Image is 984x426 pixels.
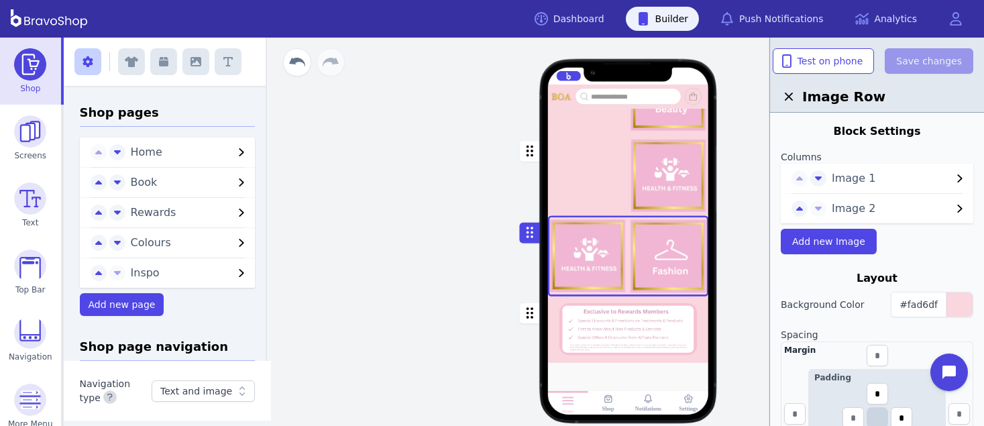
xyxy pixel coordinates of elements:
button: Test on phone [773,48,875,74]
span: Test on phone [784,54,863,68]
div: Settings [679,405,698,412]
label: Background Color [781,298,865,311]
div: Layout [781,270,973,286]
span: Shop [20,83,40,94]
button: Rewards [125,205,256,221]
div: Margin [784,345,816,356]
span: Top Bar [15,284,46,295]
span: #fad6df [899,299,938,310]
button: Inspo [125,265,256,281]
label: Columns [781,150,973,164]
span: Navigation [9,352,52,362]
span: Image 2 [832,201,952,217]
button: Save changes [885,48,973,74]
div: Notifations [635,405,661,412]
label: Navigation type [80,378,131,403]
button: #fad6df [891,292,973,317]
button: Add new Image [781,229,877,254]
span: Add new page [89,299,156,310]
span: Add new Image [792,235,865,248]
h3: Shop pages [80,103,256,127]
span: Save changes [896,54,962,68]
div: Shop [602,405,614,412]
button: Colours [125,235,256,251]
span: Rewards [131,206,176,219]
span: Home [131,146,162,158]
div: Text and image [160,384,232,398]
button: Book [125,174,256,191]
span: Colours [131,236,171,249]
div: Padding [814,372,940,383]
div: Block Settings [781,123,973,140]
div: Home [562,408,573,413]
span: Book [131,176,158,189]
span: Text [22,217,38,228]
h2: Image Row [781,87,973,106]
a: Push Notifications [710,7,834,31]
h3: Shop page navigation [80,337,256,361]
button: Image 2 [826,201,973,217]
span: Inspo [131,266,160,279]
button: Home [125,144,256,160]
button: Add new page [80,293,164,316]
a: Analytics [844,7,928,31]
span: Image 1 [832,170,952,187]
img: BravoShop [11,9,87,28]
a: Dashboard [524,7,615,31]
span: Screens [15,150,47,161]
label: Spacing [781,328,973,341]
button: Image 1 [826,170,973,187]
a: Builder [626,7,700,31]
